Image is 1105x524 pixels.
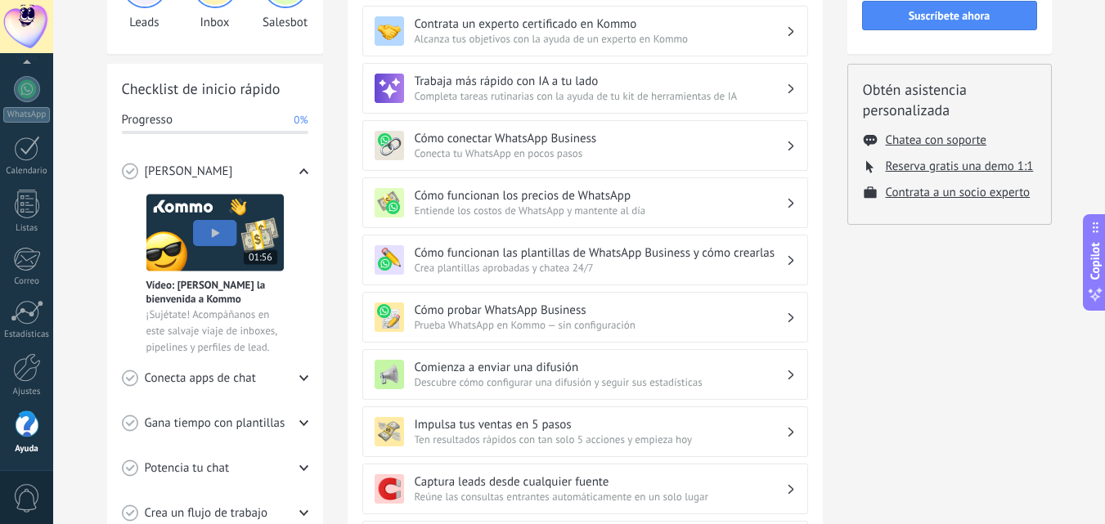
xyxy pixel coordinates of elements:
h3: Captura leads desde cualquier fuente [415,474,786,490]
img: Meet video [146,194,284,271]
div: WhatsApp [3,107,50,123]
span: Entiende los costos de WhatsApp y mantente al día [415,204,786,217]
span: Crea un flujo de trabajo [145,505,268,522]
h3: Impulsa tus ventas en 5 pasos [415,417,786,432]
span: Gana tiempo con plantillas [145,415,285,432]
button: Chatea con soporte [886,132,986,148]
button: Suscríbete ahora [862,1,1037,30]
h3: Trabaja más rápido con IA a tu lado [415,74,786,89]
div: Correo [3,276,51,287]
div: Listas [3,223,51,234]
span: Ten resultados rápidos con tan solo 5 acciones y empieza hoy [415,432,786,446]
span: [PERSON_NAME] [145,163,233,180]
span: Crea plantillas aprobadas y chatea 24/7 [415,261,786,275]
h3: Contrata un experto certificado en Kommo [415,16,786,32]
h3: Cómo probar WhatsApp Business [415,302,786,318]
h2: Obtén asistencia personalizada [863,79,1036,120]
span: Conecta tu WhatsApp en pocos pasos [415,146,786,160]
span: Suscríbete ahora [909,10,990,21]
span: Alcanza tus objetivos con la ayuda de un experto en Kommo [415,32,786,46]
h2: Checklist de inicio rápido [122,78,308,99]
button: Contrata a un socio experto [886,185,1031,200]
h3: Cómo funcionan los precios de WhatsApp [415,188,786,204]
span: Reúne las consultas entrantes automáticamente en un solo lugar [415,490,786,504]
div: Ayuda [3,444,51,455]
span: 0% [294,112,308,128]
h3: Cómo funcionan las plantillas de WhatsApp Business y cómo crearlas [415,245,786,261]
span: Descubre cómo configurar una difusión y seguir sus estadísticas [415,375,786,389]
span: Completa tareas rutinarias con la ayuda de tu kit de herramientas de IA [415,89,786,103]
div: Estadísticas [3,329,51,340]
div: Ajustes [3,387,51,397]
h3: Comienza a enviar una difusión [415,360,786,375]
span: Vídeo: [PERSON_NAME] la bienvenida a Kommo [146,278,284,306]
div: Calendario [3,166,51,177]
span: Potencia tu chat [145,460,230,477]
span: ¡Sujétate! Acompáñanos en este salvaje viaje de inboxes, pipelines y perfiles de lead. [146,307,284,356]
span: Prueba WhatsApp en Kommo — sin configuración [415,318,786,332]
h3: Cómo conectar WhatsApp Business [415,131,786,146]
span: Copilot [1087,242,1103,280]
button: Reserva gratis una demo 1:1 [886,159,1034,174]
span: Progresso [122,112,173,128]
span: Conecta apps de chat [145,370,256,387]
